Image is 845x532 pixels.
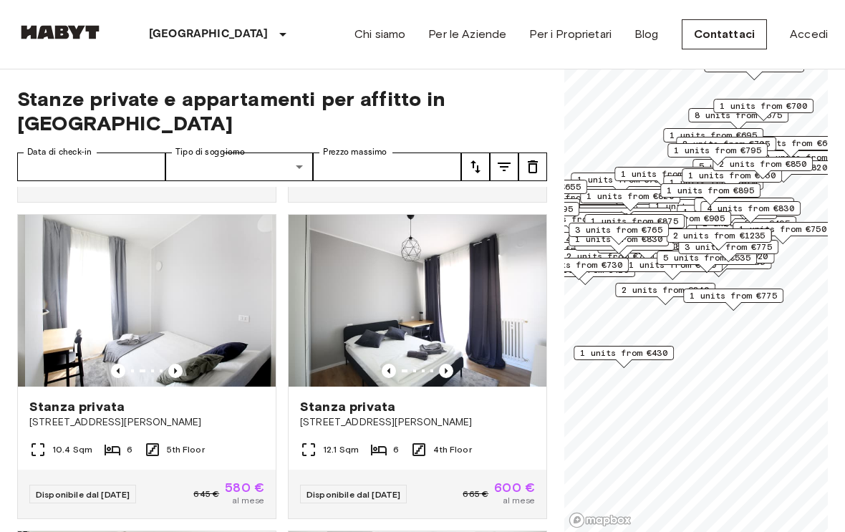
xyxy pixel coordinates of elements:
div: Map marker [663,128,763,150]
button: tune [490,153,518,181]
span: al mese [232,494,264,507]
span: 1 units from €895 [667,184,754,197]
span: 2 units from €730 [566,250,654,263]
img: Habyt [17,25,103,39]
img: Marketing picture of unit IT-14-107-001-002 [25,215,283,387]
span: 2 units from €905 [637,212,725,225]
button: tune [518,153,547,181]
span: 1 units from €695 [486,203,573,216]
input: Choose date [17,153,165,181]
span: 1 units from €775 [690,289,777,302]
span: 1 units from €785 [683,205,771,218]
div: Map marker [713,99,813,121]
div: Map marker [571,173,671,195]
a: Marketing picture of unit IT-14-110-001-001Previous imagePrevious imageStanza privata[STREET_ADDR... [288,214,547,519]
span: 5 units from €535 [663,251,750,264]
div: Map marker [739,136,844,158]
span: 600 € [494,481,535,494]
div: Map marker [678,240,778,262]
button: Previous image [439,364,453,378]
div: Map marker [518,242,618,264]
span: 1 units from €795 [674,144,761,157]
div: Map marker [614,167,715,189]
span: Stanza privata [300,398,395,415]
span: 6 [393,443,399,456]
span: 4th Floor [433,443,471,456]
div: Map marker [683,289,783,311]
span: 13 units from €665 [745,137,838,150]
a: Blog [634,26,659,43]
img: Marketing picture of unit IT-14-110-001-001 [289,215,546,387]
div: Map marker [569,223,669,245]
button: Previous image [168,364,183,378]
label: Data di check-in [27,146,92,158]
div: Map marker [682,168,782,190]
span: 8 units from €675 [695,109,782,122]
span: 1 units from €760 [688,169,776,182]
div: Map marker [733,222,833,244]
div: Map marker [663,175,763,198]
button: Previous image [382,364,396,378]
span: 645 € [193,488,219,500]
div: Map marker [694,198,794,220]
div: Map marker [667,143,768,165]
p: [GEOGRAPHIC_DATA] [149,26,269,43]
div: Map marker [584,214,685,236]
span: 1 units from €810 [621,168,708,180]
div: Map marker [676,137,776,159]
button: Previous image [111,364,125,378]
div: Map marker [631,211,731,233]
span: 6 [127,443,132,456]
span: 3 units from €765 [575,223,662,236]
a: Chi siamo [354,26,405,43]
span: 1 units from €695 [670,129,757,142]
span: 1 units from €430 [580,347,667,359]
button: tune [461,153,490,181]
div: Map marker [660,183,760,205]
span: 3 units from €775 [685,241,772,253]
span: Disponibile dal [DATE] [36,489,130,500]
div: Map marker [574,346,674,368]
span: 1 units from €810 [670,176,757,189]
span: 1 units from €820 [586,190,674,203]
span: [STREET_ADDRESS][PERSON_NAME] [29,415,264,430]
div: Map marker [528,258,629,280]
div: Map marker [615,283,715,305]
label: Prezzo massimo [323,146,387,158]
a: Mapbox logo [569,512,632,528]
a: Per i Proprietari [529,26,612,43]
span: 4 units from €710 [566,233,653,246]
span: Stanze private e appartamenti per affitto in [GEOGRAPHIC_DATA] [17,87,547,135]
div: Map marker [700,201,801,223]
span: 12.1 Sqm [323,443,359,456]
a: Contattaci [682,19,768,49]
span: 2 units from €1235 [673,229,766,242]
span: 5th Floor [167,443,204,456]
span: 5 units from €805 [699,160,786,173]
span: 2 units from €705 [682,137,770,150]
span: Stanza privata [29,398,125,415]
span: 580 € [225,481,264,494]
span: 1 units from €750 [739,223,826,236]
span: 1 units from €655 [493,180,581,193]
span: 10.4 Sqm [52,443,92,456]
span: 2 units from €820 [740,161,827,174]
span: 1 units from €795 [577,173,665,186]
a: Accedi [790,26,828,43]
span: [STREET_ADDRESS][PERSON_NAME] [300,415,535,430]
label: Tipo di soggiorno [175,146,245,158]
span: 1 units from €700 [720,100,807,112]
span: 665 € [463,488,488,500]
span: 1 units from €695 [524,243,612,256]
span: 1 units from €850 [629,258,716,271]
div: Map marker [713,157,813,179]
span: 2 units from €850 [719,158,806,170]
div: Map marker [667,228,772,251]
a: Per le Aziende [428,26,506,43]
span: 1 units from €730 [535,258,622,271]
span: 2 units from €840 [622,284,709,296]
div: Map marker [657,251,757,273]
span: al mese [503,494,535,507]
span: 4 units from €830 [707,202,794,215]
div: Map marker [688,108,788,130]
